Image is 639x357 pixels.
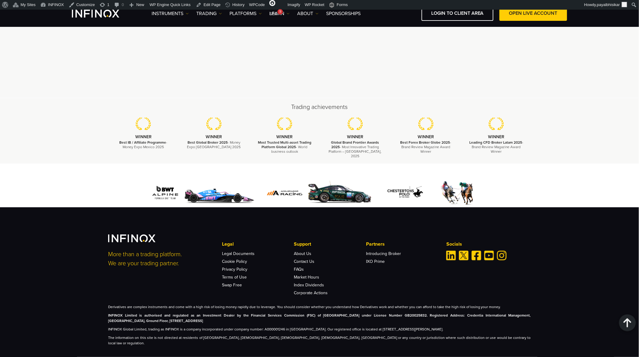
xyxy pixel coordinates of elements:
[222,275,247,280] a: Terms of Use
[108,103,531,111] h2: Trading achievements
[422,6,493,21] a: LOGIN TO CLIENT AREA
[469,140,524,154] p: - Brand Review Magazine Award Winner
[196,10,222,17] a: TRADING
[327,140,383,159] p: - Most Innovative Trading Platform – [GEOGRAPHIC_DATA], 2025
[257,140,313,154] p: - World business outlook
[418,134,434,139] strong: WINNER
[366,259,385,264] a: IXO Prime
[366,241,438,248] p: Partners
[294,275,319,280] a: Market Hours
[222,251,255,256] a: Legal Documents
[347,134,363,139] strong: WINNER
[294,251,312,256] a: About Us
[108,304,531,310] p: Derivatives are complex instruments and come with a high risk of losing money rapidly due to leve...
[400,140,450,145] strong: Best Forex Broker Globe 2025
[497,251,507,260] a: Instagram
[459,251,469,260] a: Twitter
[72,10,133,18] a: INFINOX Logo
[222,259,247,264] a: Cookie Policy
[294,241,366,248] p: Support
[278,9,283,14] div: 9
[294,259,315,264] a: Contact Us
[276,134,293,139] strong: WINNER
[446,241,531,248] p: Socials
[152,10,189,17] a: Instruments
[135,134,152,139] strong: WINNER
[116,140,171,149] p: - Money Expo Mexico 2025
[366,251,401,256] a: Introducing Broker
[294,290,328,295] a: Corporate Actions
[297,10,319,17] a: ABOUT
[294,282,324,288] a: Index Dividends
[222,241,294,248] p: Legal
[469,140,522,145] strong: Leading CFD Broker Latam 2025
[484,251,494,260] a: Youtube
[499,6,567,21] a: OPEN LIVE ACCOUNT
[188,140,228,145] strong: Best Global Broker 2025
[258,140,311,149] strong: Most Trusted Multi-asset Trading Platform Global 2025
[472,251,481,260] a: Facebook
[326,10,361,17] a: SPONSORSHIPS
[488,134,505,139] strong: WINNER
[331,140,379,149] strong: Global Brand Frontier Awards 2025
[222,282,242,288] a: Swap Free
[294,267,304,272] a: FAQs
[108,313,531,323] strong: INFINOX Limited is authorised and regulated as an Investment Dealer by the Financial Services Com...
[108,327,531,332] p: INFINOX Global Limited, trading as INFINOX is a company incorporated under company number: A00000...
[119,140,166,145] strong: Best IB / Affiliate Programme
[222,267,247,272] a: Privacy Policy
[446,251,456,260] a: Linkedin
[206,134,222,139] strong: WINNER
[230,10,262,17] a: PLATFORMS
[108,335,531,346] p: The information on this site is not directed at residents of [GEOGRAPHIC_DATA], [DEMOGRAPHIC_DATA...
[597,2,620,7] span: payalbhisikar
[398,140,454,154] p: - Brand Review Magazine Award Winner
[269,11,278,16] span: SEO
[108,250,214,268] p: More than a trading platform. We are your trading partner.
[186,140,242,149] p: - Money Expo [GEOGRAPHIC_DATA] 2025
